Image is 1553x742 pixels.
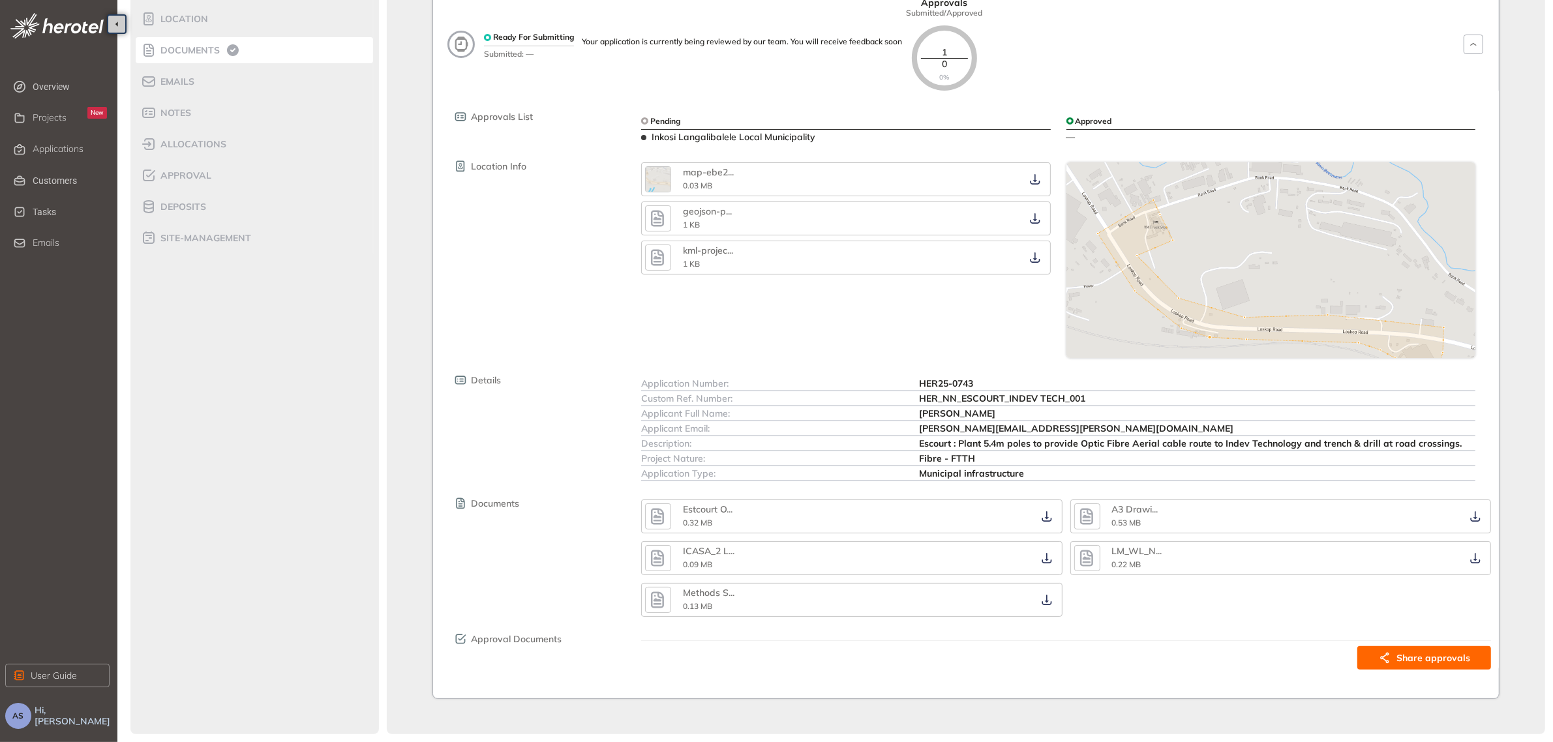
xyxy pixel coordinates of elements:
span: Approval [157,170,211,181]
button: AS [5,703,31,729]
span: ... [1156,545,1162,557]
span: A3 Drawi [1112,503,1153,515]
button: Share approvals [1357,646,1491,670]
span: Application Type: [641,467,716,479]
div: Estcourt Overview.pdf [683,504,735,515]
span: 0.13 MB [683,601,712,611]
div: Your application is currently being reviewed by our team. You will receive feedback soon [582,37,902,46]
span: Tasks [33,199,107,225]
span: allocations [157,139,226,150]
img: map-snapshot [1066,162,1475,415]
span: Pending [650,117,680,126]
span: ... [727,245,733,256]
span: Notes [157,108,191,119]
span: 0% [939,74,949,82]
div: geojson-project-b8e942dd-0525-4fc4-b649-9d3009359ab8.geojson [683,206,735,217]
span: Methods S [683,587,729,599]
span: Details [471,375,501,386]
span: User Guide [31,668,77,683]
div: LM_WL_Notification_Letter to Estcourt LM.pdf [1112,546,1164,557]
span: Documents [471,498,519,509]
span: Projects [33,112,67,123]
span: [PERSON_NAME][EMAIL_ADDRESS][PERSON_NAME][DOMAIN_NAME] [920,423,1234,434]
span: Emails [157,76,194,87]
span: Documents [157,45,220,56]
span: Custom Ref. Number: [641,393,732,404]
span: ... [727,503,732,515]
span: 0.22 MB [1112,559,1141,569]
span: 1 KB [683,220,700,230]
span: Estcourt O [683,503,727,515]
span: Location [157,14,208,25]
span: — [1066,131,1076,143]
span: ... [729,545,734,557]
span: Emails [33,237,59,248]
span: Approval Documents [471,634,562,645]
span: Share approvals [1396,651,1470,665]
span: 0.09 MB [683,559,712,569]
span: Approvals List [471,111,533,123]
span: Customers [33,168,107,194]
span: Hi, [PERSON_NAME] [35,705,112,727]
span: 1 KB [683,259,700,269]
span: [PERSON_NAME] [920,408,996,419]
span: Fibre - FTTH [920,453,976,464]
span: Approved [1076,117,1112,126]
span: Applicant Full Name: [641,408,730,419]
span: AS [13,711,24,720]
span: Escourt : Plant 5.4m poles to provide Optic Fibre Aerial cable route to Indev Technology and tren... [920,438,1462,449]
span: geojson-p [683,205,726,217]
span: 0.32 MB [683,518,712,527]
span: 0.03 MB [683,181,712,190]
span: Application Number: [641,378,729,389]
span: HER_NN_ESCOURT_INDEV TECH_001 [920,393,1086,404]
span: Location Info [471,161,526,172]
div: New [87,107,107,119]
div: Methods Statement for Project - Estcourt.pdf [683,587,735,599]
div: ICASA_2 Letters 5.pdf [683,546,735,557]
span: map-ebe2 [683,166,728,178]
span: Applicant Email: [641,423,710,434]
span: ... [726,205,732,217]
span: Deposits [157,201,206,213]
span: ICASA_2 L [683,545,729,557]
span: site-management [157,233,251,244]
span: Project Nature: [641,453,705,464]
img: logo [10,13,104,38]
span: ... [1153,503,1158,515]
span: kml-projec [683,245,727,256]
div: kml-project-b3a25869-f26e-45f2-900b-45f062d1f8a5.kml [683,245,735,256]
span: Submitted/Approved [906,8,982,18]
span: Overview [33,74,107,100]
span: LM_WL_N [1112,545,1156,557]
span: ... [729,587,734,599]
span: Applications [33,143,83,155]
div: map-ebe227fc.png [683,167,735,178]
span: ... [728,166,734,178]
span: HER25-0743 [920,378,974,389]
span: Submitted: — [484,46,574,59]
div: A3 Drawing.pdf [1112,504,1164,515]
span: 0.53 MB [1112,518,1141,527]
span: Ready For Submitting [493,33,574,42]
button: User Guide [5,664,110,687]
span: Description: [641,438,691,449]
span: Municipal infrastructure [920,467,1025,479]
span: Inkosi Langalibalele Local Municipality [652,131,815,143]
